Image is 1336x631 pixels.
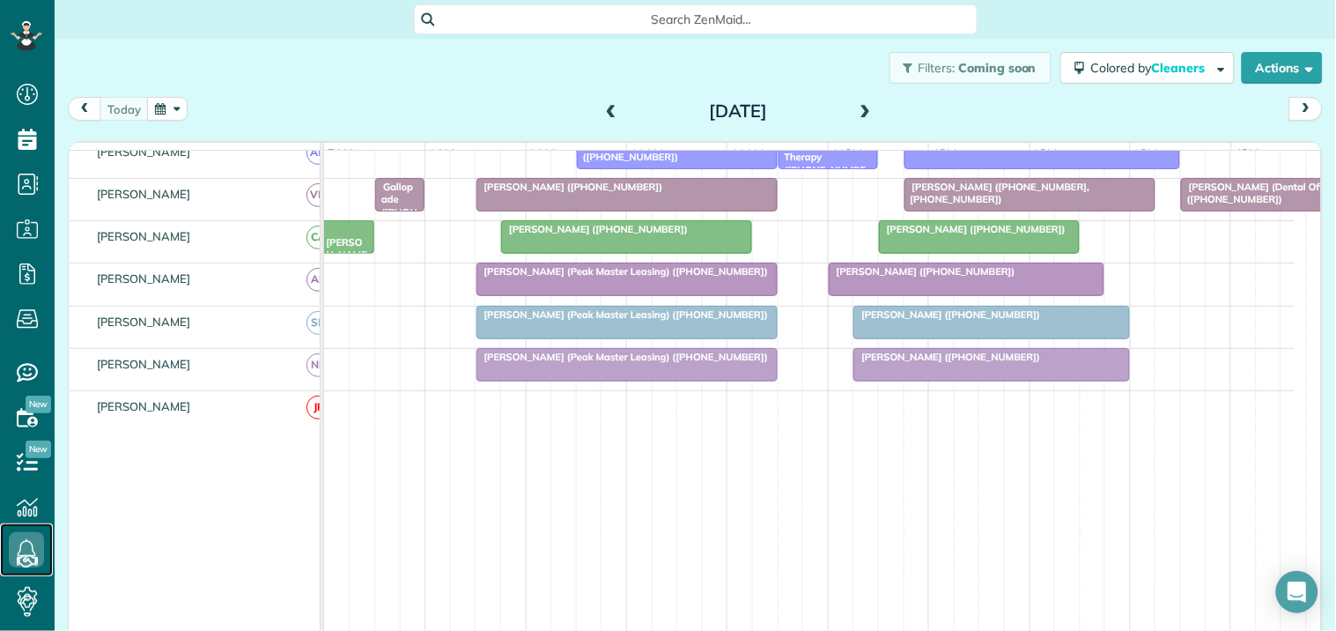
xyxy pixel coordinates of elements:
[628,101,848,121] h2: [DATE]
[306,183,330,207] span: VM
[1289,97,1323,121] button: next
[576,138,705,163] span: Fayette Board Of Realtors ([PHONE_NUMBER])
[306,311,330,335] span: SM
[93,229,195,243] span: [PERSON_NAME]
[374,181,417,282] span: Gallopade ([PHONE_NUMBER], [PHONE_NUMBER])
[1091,60,1212,76] span: Colored by
[527,146,559,160] span: 9am
[1131,146,1162,160] span: 3pm
[727,146,767,160] span: 11am
[1060,52,1235,84] button: Colored byCleaners
[306,141,330,165] span: AM
[425,146,458,160] span: 8am
[26,441,51,458] span: New
[68,97,101,121] button: prev
[26,396,51,413] span: New
[1232,146,1263,160] span: 4pm
[476,265,770,278] span: [PERSON_NAME] (Peak Master Leasing) ([PHONE_NUMBER])
[1242,52,1323,84] button: Actions
[93,357,195,371] span: [PERSON_NAME]
[919,60,956,76] span: Filters:
[306,396,330,419] span: JP
[306,268,330,292] span: AH
[828,265,1016,278] span: [PERSON_NAME] ([PHONE_NUMBER])
[100,97,149,121] button: today
[93,315,195,329] span: [PERSON_NAME]
[93,145,195,159] span: [PERSON_NAME]
[778,138,868,189] span: Precision Physical Therapy ([PHONE_NUMBER])
[324,146,357,160] span: 7am
[904,181,1090,205] span: [PERSON_NAME] ([PHONE_NUMBER], [PHONE_NUMBER])
[1276,571,1318,613] div: Open Intercom Messenger
[306,353,330,377] span: ND
[1152,60,1208,76] span: Cleaners
[500,223,689,235] span: [PERSON_NAME] ([PHONE_NUMBER])
[93,399,195,413] span: [PERSON_NAME]
[853,351,1041,363] span: [PERSON_NAME] ([PHONE_NUMBER])
[306,226,330,249] span: CA
[829,146,867,160] span: 12pm
[958,60,1037,76] span: Coming soon
[476,181,664,193] span: [PERSON_NAME] ([PHONE_NUMBER])
[93,271,195,286] span: [PERSON_NAME]
[1030,146,1061,160] span: 2pm
[476,308,770,321] span: [PERSON_NAME] (Peak Master Leasing) ([PHONE_NUMBER])
[878,223,1067,235] span: [PERSON_NAME] ([PHONE_NUMBER])
[627,146,667,160] span: 10am
[476,351,770,363] span: [PERSON_NAME] (Peak Master Leasing) ([PHONE_NUMBER])
[929,146,960,160] span: 1pm
[93,187,195,201] span: [PERSON_NAME]
[853,308,1041,321] span: [PERSON_NAME] ([PHONE_NUMBER])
